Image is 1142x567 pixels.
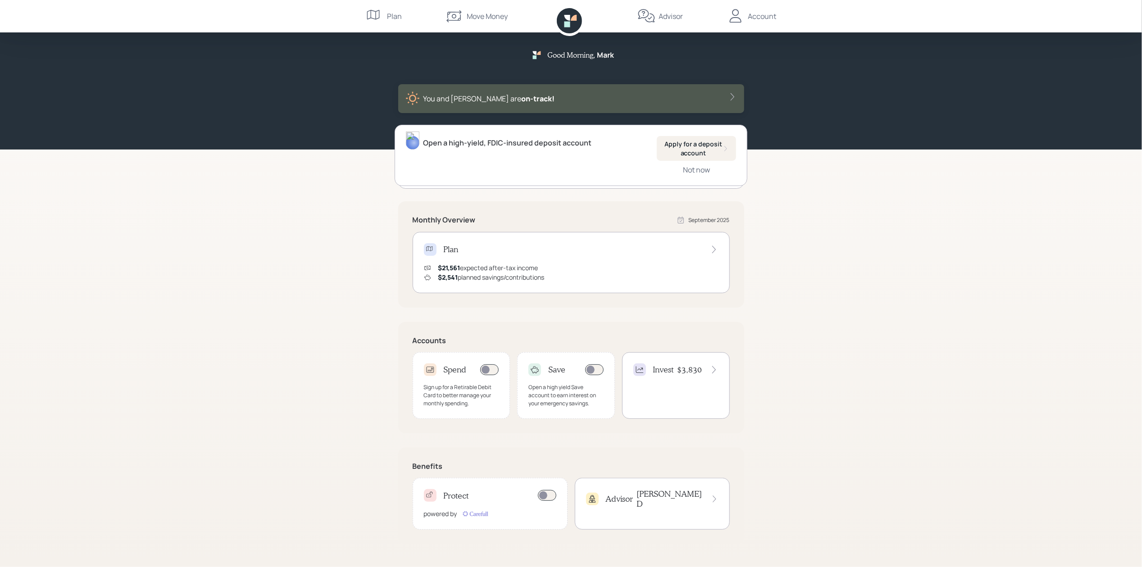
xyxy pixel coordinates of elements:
h4: Spend [444,365,467,375]
img: sunny-XHVQM73Q.digested.png [405,91,420,106]
h4: Plan [444,245,459,254]
div: Sign up for a Retirable Debit Card to better manage your monthly spending. [424,383,499,408]
div: Account [748,11,777,22]
div: September 2025 [689,216,730,224]
h4: $3,830 [678,365,702,375]
img: james-distasi-headshot.png [406,132,419,150]
div: Advisor [659,11,683,22]
span: on‑track! [522,94,555,104]
div: Move Money [467,11,508,22]
h5: Good Morning , [548,50,596,59]
span: $2,541 [438,273,458,281]
div: Open a high yield Save account to earn interest on your emergency savings. [528,383,604,408]
h4: Advisor [606,494,633,504]
h4: Protect [444,491,469,501]
h5: Monthly Overview [413,216,476,224]
h5: Benefits [413,462,730,471]
div: planned savings/contributions [438,272,545,282]
div: powered by [424,509,457,518]
h5: Mark [597,51,614,59]
div: Apply for a deposit account [664,140,729,157]
div: Plan [387,11,402,22]
div: You and [PERSON_NAME] are [423,93,555,104]
button: Apply for a deposit account [657,136,736,161]
img: carefull-M2HCGCDH.digested.png [461,509,490,518]
div: Open a high-yield, FDIC-insured deposit account [423,137,591,148]
h4: Invest [653,365,674,375]
h4: Save [548,365,565,375]
h5: Accounts [413,336,730,345]
div: expected after-tax income [438,263,538,272]
h4: [PERSON_NAME] D [637,489,703,508]
div: Not now [683,165,710,175]
span: $21,561 [438,263,460,272]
